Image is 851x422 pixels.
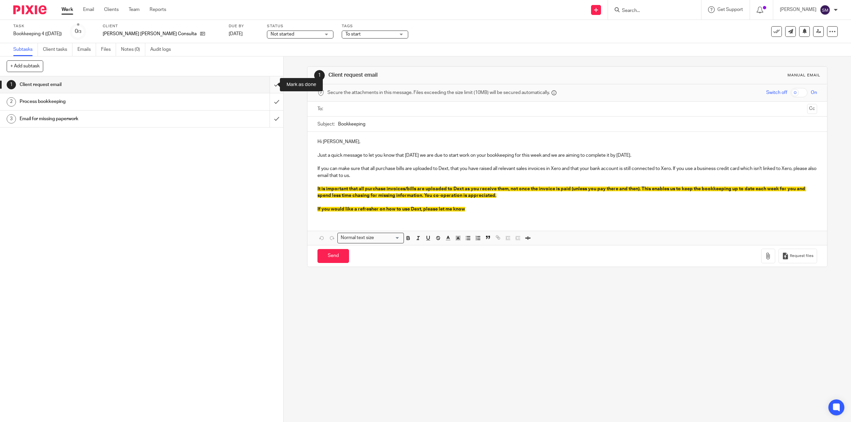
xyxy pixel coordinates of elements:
[20,97,182,107] h1: Process bookkeeping
[13,5,47,14] img: Pixie
[78,30,81,34] small: /3
[150,43,176,56] a: Audit logs
[13,43,38,56] a: Subtasks
[7,60,43,72] button: + Add subtask
[20,80,182,90] h1: Client request email
[83,6,94,13] a: Email
[317,138,817,145] p: Hi [PERSON_NAME],
[13,31,62,37] div: Bookkeeping 4 ([DATE])
[104,6,119,13] a: Clients
[790,253,813,259] span: Request files
[327,89,550,96] span: Secure the attachments in this message. Files exceeding the size limit (10MB) will be secured aut...
[7,97,16,107] div: 2
[13,24,62,29] label: Task
[314,70,325,81] div: 1
[43,43,72,56] a: Client tasks
[339,234,375,241] span: Normal text size
[267,24,333,29] label: Status
[317,152,817,159] p: Just a quick message to let you know that [DATE] we are due to start work on your bookkeeping for...
[345,32,361,37] span: To start
[788,73,820,78] div: Manual email
[101,43,116,56] a: Files
[129,6,140,13] a: Team
[317,249,349,263] input: Send
[766,89,787,96] span: Switch off
[317,187,806,198] span: It is important that all purchase invoices/bills are uploaded to Dext as you receive them, not on...
[717,7,743,12] span: Get Support
[780,6,816,13] p: [PERSON_NAME]
[317,207,465,211] span: If you would like a refresher on how to use Dext, please let me know
[121,43,145,56] a: Notes (0)
[103,24,220,29] label: Client
[317,165,817,179] p: If you can make sure that all purchase bills are uploaded to Dext, that you have raised all relev...
[103,31,197,37] p: [PERSON_NAME] [PERSON_NAME] Consultancy Ltd
[61,6,73,13] a: Work
[376,234,400,241] input: Search for option
[317,106,325,112] label: To:
[811,89,817,96] span: On
[317,121,335,127] label: Subject:
[337,233,404,243] div: Search for option
[229,32,243,36] span: [DATE]
[342,24,408,29] label: Tags
[7,80,16,89] div: 1
[7,114,16,124] div: 3
[328,72,581,79] h1: Client request email
[271,32,294,37] span: Not started
[150,6,166,13] a: Reports
[75,28,81,35] div: 0
[820,5,830,15] img: svg%3E
[77,43,96,56] a: Emails
[229,24,259,29] label: Due by
[621,8,681,14] input: Search
[779,249,817,264] button: Request files
[807,104,817,114] button: Cc
[13,31,62,37] div: Bookkeeping 4 (Thursday)
[20,114,182,124] h1: Email for missing paperwork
